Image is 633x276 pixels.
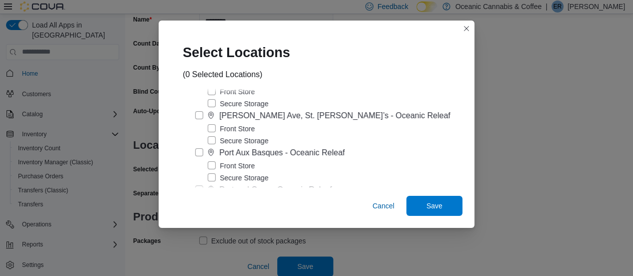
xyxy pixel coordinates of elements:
[219,147,345,159] div: Port Aux Basques - Oceanic Releaf
[208,86,255,98] label: Front Store
[171,33,310,69] div: Select Locations
[183,69,262,81] div: (0 Selected Locations)
[460,23,472,35] button: Closes this modal window
[219,184,332,196] div: Portugal Cove - Oceanic Releaf
[208,172,268,184] label: Secure Storage
[208,123,255,135] label: Front Store
[208,160,255,172] label: Front Store
[219,110,450,122] div: [PERSON_NAME] Ave, St. [PERSON_NAME]’s - Oceanic Releaf
[208,135,268,147] label: Secure Storage
[426,201,442,211] span: Save
[208,98,268,110] label: Secure Storage
[372,201,394,211] span: Cancel
[368,196,398,216] button: Cancel
[406,196,462,216] button: Save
